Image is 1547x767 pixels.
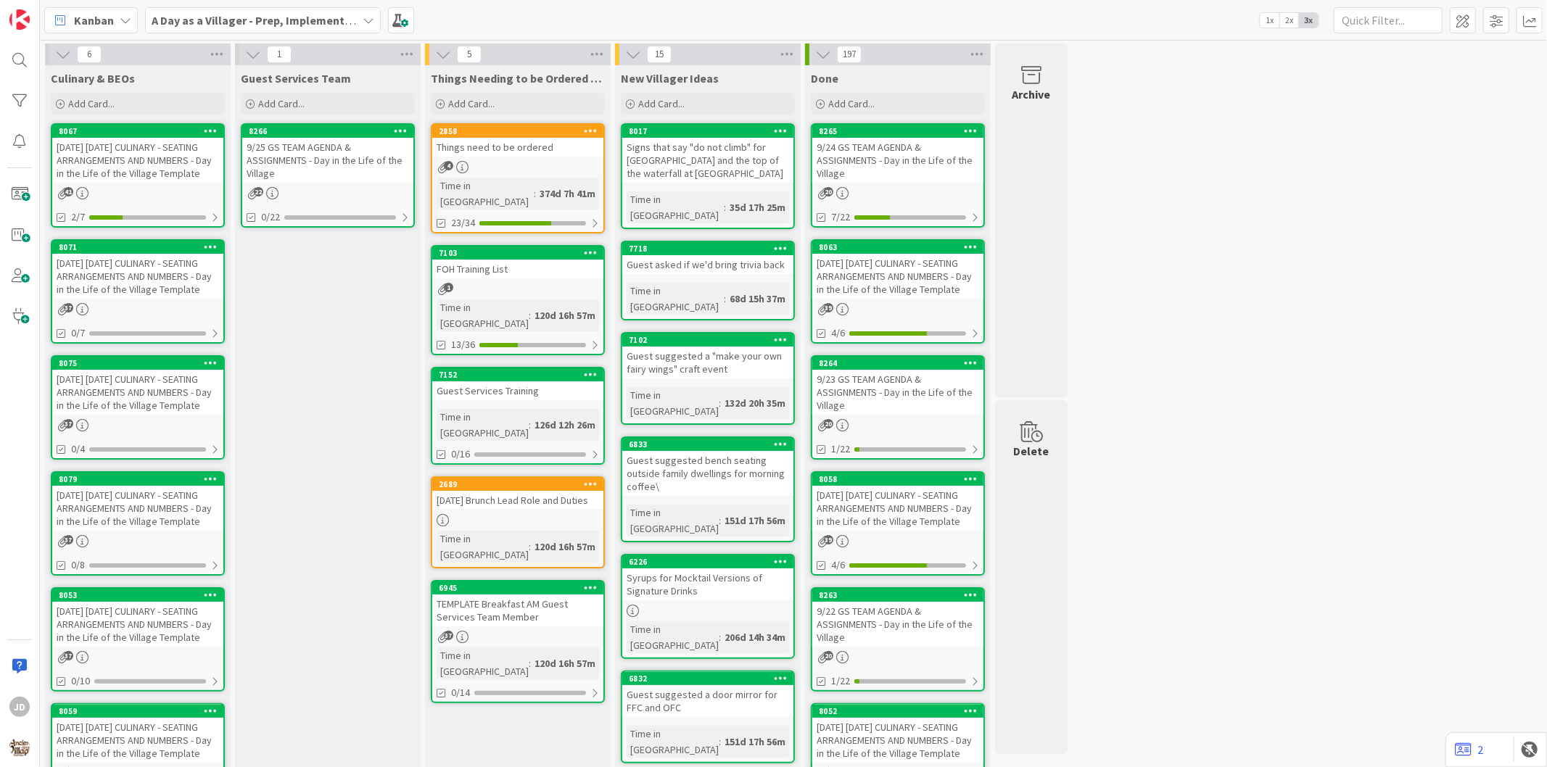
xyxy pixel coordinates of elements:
[431,580,605,703] a: 6945TEMPLATE Breakfast AM Guest Services Team MemberTime in [GEOGRAPHIC_DATA]:120d 16h 57m0/14
[629,126,793,136] div: 8017
[59,358,223,368] div: 8075
[812,241,983,299] div: 8063[DATE] [DATE] CULINARY - SEATING ARRANGEMENTS AND NUMBERS - Day in the Life of the Village Te...
[51,587,225,692] a: 8053[DATE] [DATE] CULINARY - SEATING ARRANGEMENTS AND NUMBERS - Day in the Life of the Village Te...
[621,671,795,763] a: 6832Guest suggested a door mirror for FFC and OFCTime in [GEOGRAPHIC_DATA]:151d 17h 56m
[622,125,793,183] div: 8017Signs that say "do not climb" for [GEOGRAPHIC_DATA] and the top of the waterfall at [GEOGRAPH...
[629,244,793,254] div: 7718
[622,555,793,568] div: 6226
[622,242,793,274] div: 7718Guest asked if we'd bring trivia back
[622,333,793,378] div: 7102Guest suggested a "make your own fairy wings" craft event
[432,581,603,626] div: 6945TEMPLATE Breakfast AM Guest Services Team Member
[1299,13,1319,28] span: 3x
[59,590,223,600] div: 8053
[432,125,603,138] div: 2858
[638,97,685,110] span: Add Card...
[437,409,529,441] div: Time in [GEOGRAPHIC_DATA]
[621,554,795,659] a: 6226Syrups for Mocktail Versions of Signature DrinksTime in [GEOGRAPHIC_DATA]:206d 14h 34m
[451,215,475,231] span: 23/34
[444,631,453,640] span: 37
[242,138,413,183] div: 9/25 GS TEAM AGENDA & ASSIGNMENTS - Day in the Life of the Village
[261,210,280,225] span: 0/22
[811,355,985,460] a: 82649/23 GS TEAM AGENDA & ASSIGNMENTS - Day in the Life of the Village1/22
[432,491,603,510] div: [DATE] Brunch Lead Role and Duties
[437,299,529,331] div: Time in [GEOGRAPHIC_DATA]
[812,705,983,763] div: 8052[DATE] [DATE] CULINARY - SEATING ARRANGEMENTS AND NUMBERS - Day in the Life of the Village Te...
[432,125,603,157] div: 2858Things need to be ordered
[536,186,599,202] div: 374d 7h 41m
[811,471,985,576] a: 8058[DATE] [DATE] CULINARY - SEATING ARRANGEMENTS AND NUMBERS - Day in the Life of the Village Te...
[1279,13,1299,28] span: 2x
[1334,7,1443,33] input: Quick Filter...
[71,326,85,341] span: 0/7
[432,138,603,157] div: Things need to be ordered
[629,439,793,449] div: 6833
[812,602,983,647] div: 9/22 GS TEAM AGENDA & ASSIGNMENTS - Day in the Life of the Village
[812,357,983,415] div: 82649/23 GS TEAM AGENDA & ASSIGNMENTS - Day in the Life of the Village
[64,651,73,660] span: 37
[52,705,223,763] div: 8059[DATE] [DATE] CULINARY - SEATING ARRANGEMENTS AND NUMBERS - Day in the Life of the Village Te...
[52,705,223,718] div: 8059
[437,178,534,210] div: Time in [GEOGRAPHIC_DATA]
[68,97,115,110] span: Add Card...
[51,471,225,576] a: 8079[DATE] [DATE] CULINARY - SEATING ARRANGEMENTS AND NUMBERS - Day in the Life of the Village Te...
[432,478,603,510] div: 2689[DATE] Brunch Lead Role and Duties
[439,479,603,489] div: 2689
[432,246,603,278] div: 7103FOH Training List
[242,125,413,138] div: 8266
[812,589,983,647] div: 82639/22 GS TEAM AGENDA & ASSIGNMENTS - Day in the Life of the Village
[812,473,983,531] div: 8058[DATE] [DATE] CULINARY - SEATING ARRANGEMENTS AND NUMBERS - Day in the Life of the Village Te...
[724,199,726,215] span: :
[529,539,531,555] span: :
[831,326,845,341] span: 4/6
[837,46,862,63] span: 197
[77,46,102,63] span: 6
[621,241,795,320] a: 7718Guest asked if we'd bring trivia backTime in [GEOGRAPHIC_DATA]:68d 15h 37m
[831,210,850,225] span: 7/22
[721,513,789,528] div: 151d 17h 56m
[629,673,793,684] div: 6832
[64,535,73,544] span: 37
[812,486,983,531] div: [DATE] [DATE] CULINARY - SEATING ARRANGEMENTS AND NUMBERS - Day in the Life of the Village Template
[52,241,223,254] div: 8071
[622,685,793,717] div: Guest suggested a door mirror for FFC and OFC
[437,531,529,563] div: Time in [GEOGRAPHIC_DATA]
[9,697,30,717] div: JD
[1260,13,1279,28] span: 1x
[52,370,223,415] div: [DATE] [DATE] CULINARY - SEATING ARRANGEMENTS AND NUMBERS - Day in the Life of the Village Template
[451,685,470,700] span: 0/14
[431,245,605,355] a: 7103FOH Training ListTime in [GEOGRAPHIC_DATA]:120d 16h 57m13/36
[812,125,983,138] div: 8265
[819,590,983,600] div: 8263
[622,347,793,378] div: Guest suggested a "make your own fairy wings" craft event
[52,602,223,647] div: [DATE] [DATE] CULINARY - SEATING ARRANGEMENTS AND NUMBERS - Day in the Life of the Village Template
[74,12,114,29] span: Kanban
[71,441,85,457] span: 0/4
[812,138,983,183] div: 9/24 GS TEAM AGENDA & ASSIGNMENTS - Day in the Life of the Village
[622,138,793,183] div: Signs that say "do not climb" for [GEOGRAPHIC_DATA] and the top of the waterfall at [GEOGRAPHIC_D...
[267,46,292,63] span: 1
[59,242,223,252] div: 8071
[242,125,413,183] div: 82669/25 GS TEAM AGENDA & ASSIGNMENTS - Day in the Life of the Village
[824,419,833,428] span: 20
[811,239,985,344] a: 8063[DATE] [DATE] CULINARY - SEATING ARRANGEMENTS AND NUMBERS - Day in the Life of the Village Te...
[64,187,73,196] span: 41
[531,417,599,433] div: 126d 12h 26m
[534,186,536,202] span: :
[64,303,73,312] span: 37
[64,419,73,428] span: 37
[432,478,603,491] div: 2689
[529,307,531,323] span: :
[726,291,789,307] div: 68d 15h 37m
[52,357,223,370] div: 8075
[811,587,985,692] a: 82639/22 GS TEAM AGENDA & ASSIGNMENTS - Day in the Life of the Village1/22
[451,447,470,462] span: 0/16
[828,97,875,110] span: Add Card...
[71,673,90,689] span: 0/10
[254,187,263,196] span: 22
[812,589,983,602] div: 8263
[719,513,721,528] span: :
[437,647,529,679] div: Time in [GEOGRAPHIC_DATA]
[627,621,719,653] div: Time in [GEOGRAPHIC_DATA]
[627,283,724,315] div: Time in [GEOGRAPHIC_DATA]
[531,539,599,555] div: 120d 16h 57m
